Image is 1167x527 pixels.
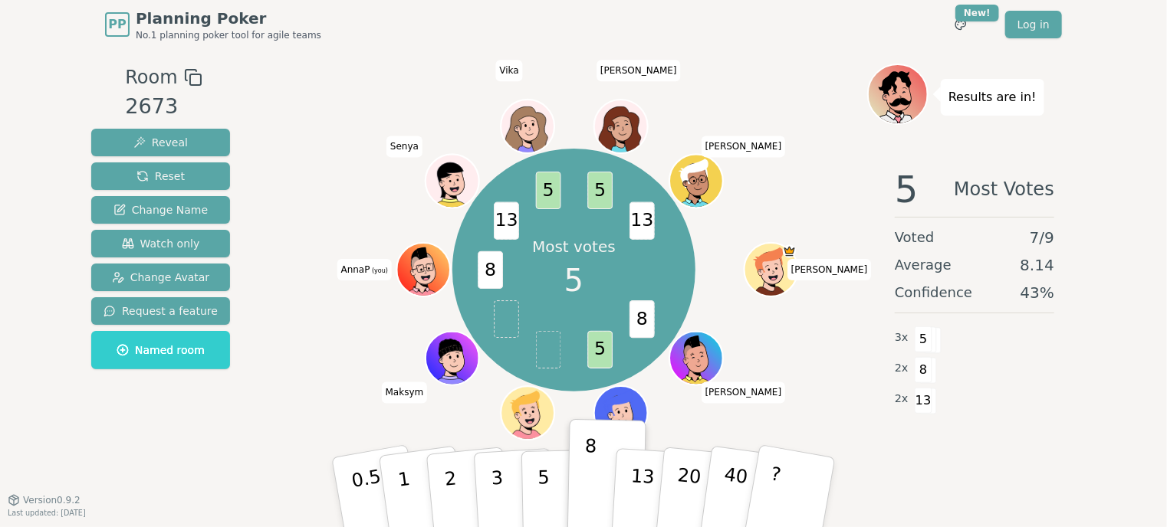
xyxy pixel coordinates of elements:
span: No.1 planning poker tool for agile teams [136,29,321,41]
span: 5 [895,171,919,208]
span: Voted [895,227,935,248]
button: Version0.9.2 [8,494,81,506]
span: 8.14 [1020,254,1054,276]
a: Log in [1005,11,1062,38]
button: Change Name [91,196,230,224]
button: Reset [91,162,230,190]
span: PP [108,15,126,34]
span: Version 0.9.2 [23,494,81,506]
span: Change Name [113,202,208,218]
span: 7 / 9 [1030,227,1054,248]
span: Click to change your name [337,259,393,280]
span: Named room [117,342,205,358]
span: 2 x [895,391,909,408]
span: Last updated: [DATE] [8,509,86,517]
span: Reset [136,169,185,184]
span: Click to change your name [702,382,786,404]
span: Click to change your name [386,136,422,158]
p: 8 [583,435,597,518]
span: 5 [535,172,560,209]
button: New! [947,11,975,38]
span: Click to change your name [597,61,681,82]
span: 5 [915,326,932,352]
span: 8 [915,357,932,383]
span: Click to change your name [787,259,872,280]
div: 2673 [125,91,202,123]
span: 13 [494,202,519,240]
span: Click to change your name [702,136,786,158]
span: 5 [587,331,613,368]
span: Confidence [895,282,972,303]
span: Reveal [133,135,188,150]
p: Results are in! [948,87,1037,108]
span: Room [125,64,177,91]
span: 8 [630,300,655,338]
span: 43 % [1021,282,1054,303]
span: 13 [915,388,932,414]
button: Reveal [91,129,230,156]
span: Request a feature [104,303,218,319]
span: Ira is the host [782,245,795,258]
span: 5 [564,257,583,303]
button: Change Avatar [91,263,230,291]
span: Click to change your name [382,382,428,404]
span: Watch only [122,236,200,251]
span: Average [895,254,952,276]
span: Change Avatar [112,270,210,285]
span: 13 [630,202,655,240]
span: 2 x [895,360,909,377]
span: Click to change your name [495,61,522,82]
span: Planning Poker [136,8,321,29]
button: Click to change your avatar [398,245,449,296]
button: Watch only [91,230,230,257]
button: Named room [91,331,230,369]
span: (you) [370,267,389,274]
button: Request a feature [91,297,230,325]
span: 3 x [895,329,909,346]
span: 8 [478,251,503,289]
span: Most Votes [954,171,1054,208]
div: New! [955,5,999,21]
p: Most votes [532,236,616,257]
span: 5 [587,172,613,209]
a: PPPlanning PokerNo.1 planning poker tool for agile teams [105,8,321,41]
